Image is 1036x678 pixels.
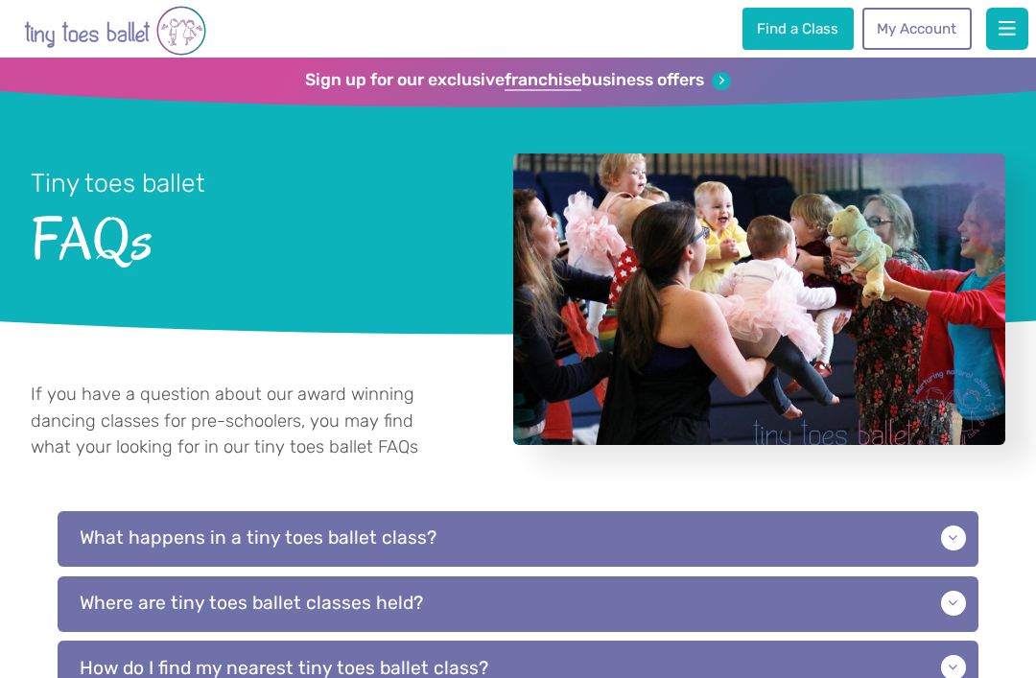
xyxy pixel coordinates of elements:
a: Find a Class [742,8,854,50]
a: Sign up for our exclusivefranchisebusiness offers [305,70,730,91]
a: My Account [862,8,972,50]
img: tiny toes ballet [24,4,206,58]
strong: franchise [505,70,581,91]
p: What happens in a tiny toes ballet class? [58,511,978,567]
p: If you have a question about our award winning dancing classes for pre-schoolers, you may find wh... [31,382,439,461]
p: Where are tiny toes ballet classes held? [58,576,978,632]
small: Tiny toes ballet [31,168,205,199]
span: FAQs [31,200,469,271]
